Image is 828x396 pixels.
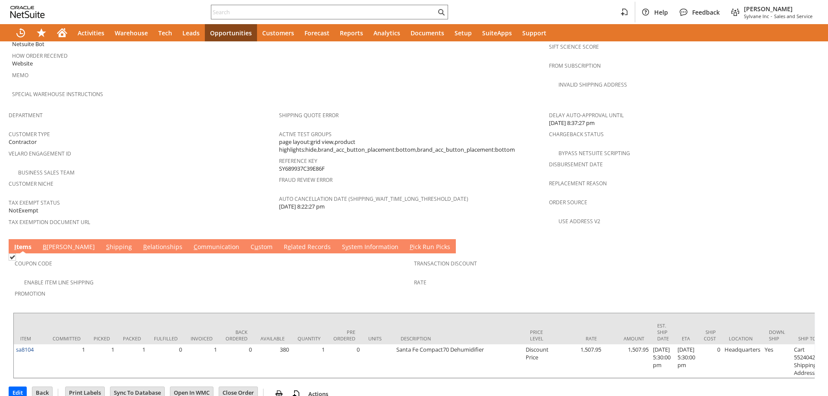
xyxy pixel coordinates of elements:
[211,7,436,17] input: Search
[288,243,291,251] span: e
[260,335,285,342] div: Available
[282,243,333,252] a: Related Records
[36,28,47,38] svg: Shortcuts
[14,243,16,251] span: I
[335,24,368,41] a: Reports
[9,131,50,138] a: Customer Type
[254,344,291,378] td: 380
[279,195,468,203] a: Auto Cancellation Date (shipping_wait_time_long_threshold_date)
[449,24,477,41] a: Setup
[549,199,587,206] a: Order Source
[530,329,549,342] div: Price Level
[333,329,355,342] div: Pre Ordered
[10,24,31,41] a: Recent Records
[10,6,45,18] svg: logo
[279,112,339,119] a: Shipping Quote Error
[115,29,148,37] span: Warehouse
[692,8,720,16] span: Feedback
[9,138,37,146] span: Contractor
[182,29,200,37] span: Leads
[774,13,812,19] span: Sales and Service
[562,335,597,342] div: Rate
[744,5,812,13] span: [PERSON_NAME]
[722,344,762,378] td: Headquarters
[279,138,545,154] span: page layout:grid view,product highlights:hide,brand_acc_button_placement:bottom,brand_acc_button_...
[345,243,348,251] span: y
[248,243,275,252] a: Custom
[340,243,401,252] a: System Information
[154,335,178,342] div: Fulfilled
[78,29,104,37] span: Activities
[556,344,603,378] td: 1,507.95
[558,150,630,157] a: Bypass NetSuite Scripting
[116,344,147,378] td: 1
[16,28,26,38] svg: Recent Records
[158,29,172,37] span: Tech
[368,24,405,41] a: Analytics
[147,344,184,378] td: 0
[9,150,71,157] a: Velaro Engagement ID
[304,29,329,37] span: Forecast
[123,335,141,342] div: Packed
[254,243,258,251] span: u
[657,322,669,342] div: Est. Ship Date
[279,131,332,138] a: Active Test Groups
[177,24,205,41] a: Leads
[798,335,818,342] div: Ship To
[15,260,52,267] a: Coupon Code
[549,180,607,187] a: Replacement reason
[455,29,472,37] span: Setup
[549,131,604,138] a: Chargeback Status
[373,29,400,37] span: Analytics
[31,24,52,41] div: Shortcuts
[57,28,67,38] svg: Home
[9,218,90,226] a: Tax Exemption Document URL
[12,90,103,98] a: Special Warehouse Instructions
[549,161,603,168] a: Disbursement Date
[12,72,28,79] a: Memo
[104,243,134,252] a: Shipping
[340,29,363,37] span: Reports
[9,180,53,187] a: Customer Niche
[762,344,792,378] td: Yes
[87,344,116,378] td: 1
[191,243,241,252] a: Communication
[411,29,444,37] span: Documents
[291,344,327,378] td: 1
[53,335,81,342] div: Committed
[12,243,34,252] a: Items
[603,344,651,378] td: 1,507.95
[9,199,60,206] a: Tax Exempt Status
[769,329,785,342] div: Down. Ship
[558,81,627,88] a: Invalid Shipping Address
[12,40,44,48] span: Netsuite Bot
[414,260,477,267] a: Transaction Discount
[226,329,248,342] div: Back Ordered
[257,24,299,41] a: Customers
[141,243,185,252] a: Relationships
[482,29,512,37] span: SuiteApps
[410,243,413,251] span: P
[110,24,153,41] a: Warehouse
[394,344,524,378] td: Santa Fe Compact70 Dehumidifier
[401,335,517,342] div: Description
[16,346,34,353] a: sa8104
[804,241,814,251] a: Unrolled view on
[651,344,675,378] td: [DATE] 5:30:00 pm
[20,335,40,342] div: Item
[18,169,75,176] a: Business Sales Team
[792,344,824,378] td: Cart 5524042: Shipping Address
[414,279,427,286] a: Rate
[194,243,198,251] span: C
[191,335,213,342] div: Invoiced
[153,24,177,41] a: Tech
[436,7,446,17] svg: Search
[52,24,72,41] a: Home
[704,329,716,342] div: Ship Cost
[9,112,43,119] a: Department
[558,218,600,225] a: Use Address V2
[729,335,756,342] div: Location
[299,24,335,41] a: Forecast
[682,335,691,342] div: ETA
[9,206,38,215] span: NotExempt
